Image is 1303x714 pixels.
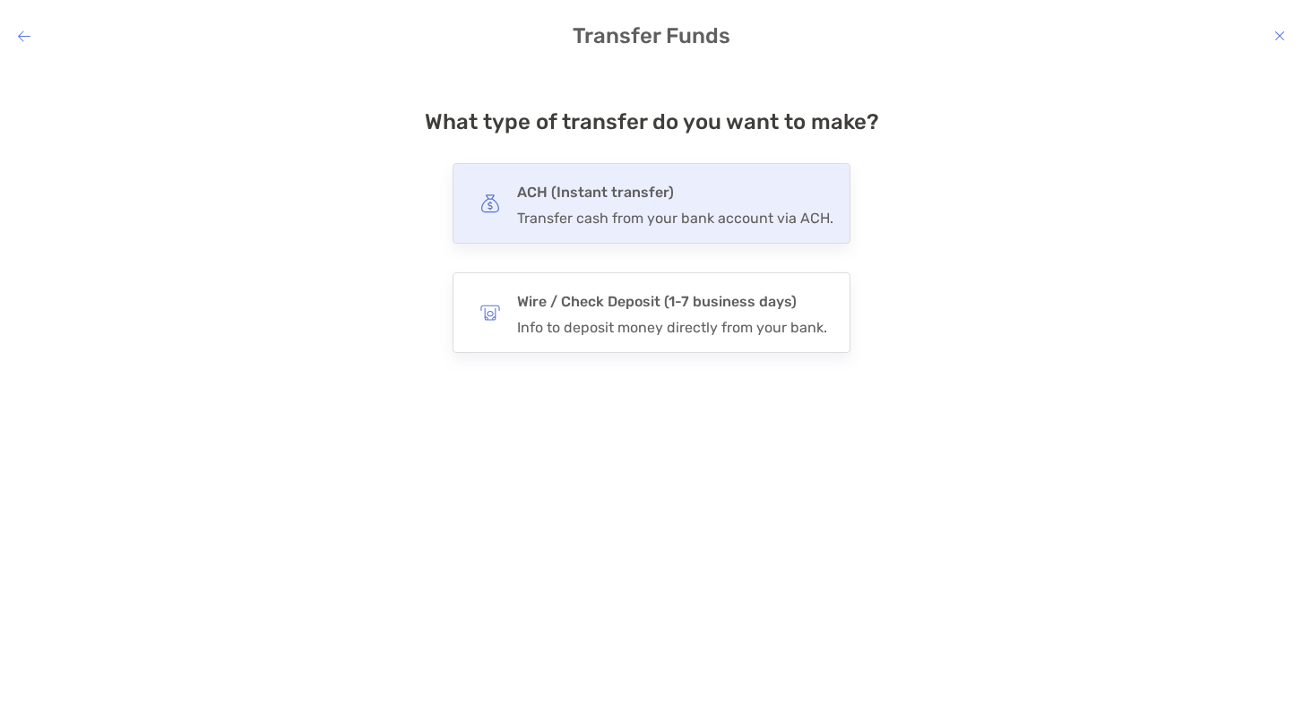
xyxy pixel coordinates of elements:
[480,194,500,213] img: button icon
[517,319,827,336] div: Info to deposit money directly from your bank.
[517,210,833,227] div: Transfer cash from your bank account via ACH.
[517,289,827,314] h4: Wire / Check Deposit (1-7 business days)
[425,109,879,134] h4: What type of transfer do you want to make?
[480,303,500,323] img: button icon
[517,180,833,205] h4: ACH (Instant transfer)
